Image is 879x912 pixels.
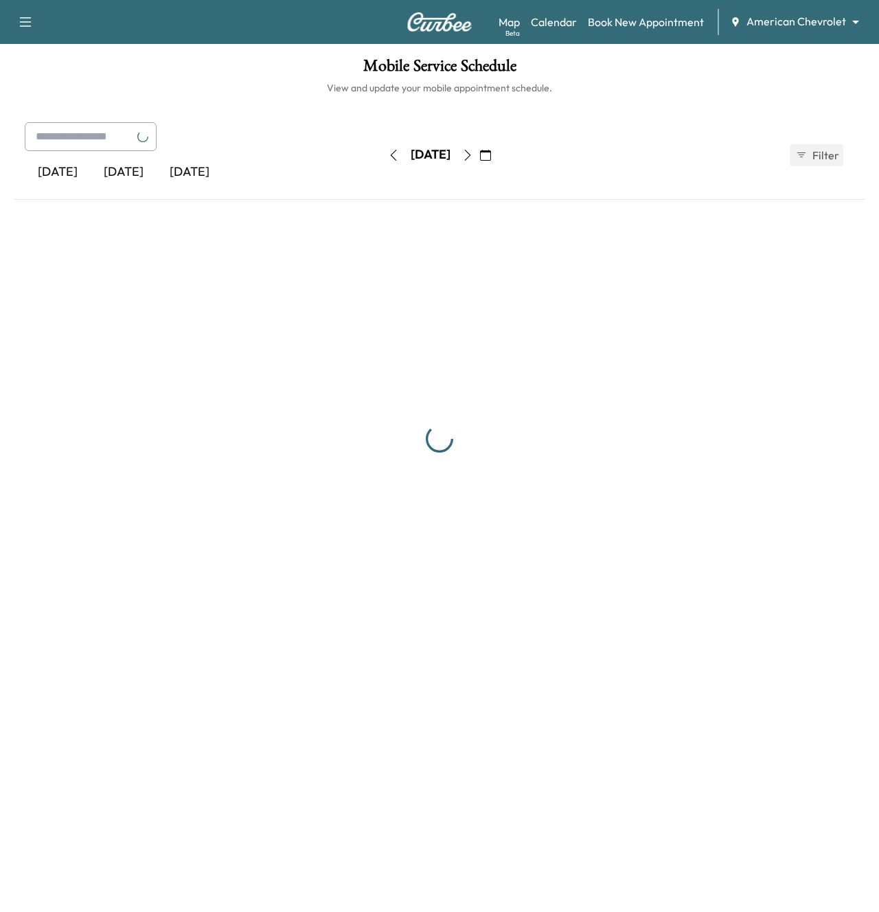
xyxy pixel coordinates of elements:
[157,157,222,188] div: [DATE]
[25,157,91,188] div: [DATE]
[14,58,865,81] h1: Mobile Service Schedule
[588,14,704,30] a: Book New Appointment
[812,147,837,163] span: Filter
[531,14,577,30] a: Calendar
[14,81,865,95] h6: View and update your mobile appointment schedule.
[790,144,843,166] button: Filter
[746,14,846,30] span: American Chevrolet
[411,146,450,163] div: [DATE]
[407,12,472,32] img: Curbee Logo
[505,28,520,38] div: Beta
[91,157,157,188] div: [DATE]
[499,14,520,30] a: MapBeta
